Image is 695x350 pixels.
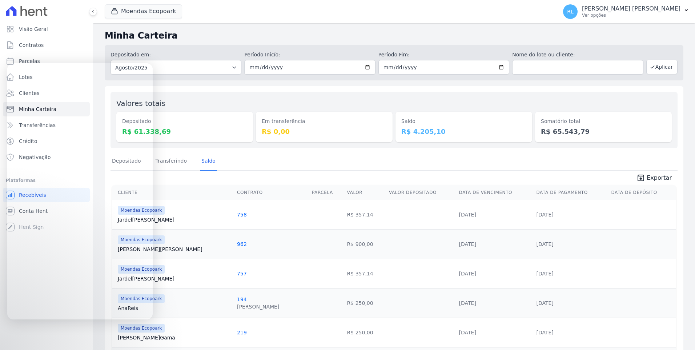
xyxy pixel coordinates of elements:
a: [PERSON_NAME][PERSON_NAME] [118,246,231,253]
a: 757 [237,271,247,277]
a: [PERSON_NAME]Gama [118,334,231,341]
span: Visão Geral [19,25,48,33]
th: Contrato [234,185,309,200]
th: Parcela [309,185,344,200]
div: Plataformas [6,176,87,185]
a: Crédito [3,134,90,148]
a: Jardel[PERSON_NAME] [118,275,231,282]
iframe: Intercom live chat [7,63,153,319]
td: R$ 357,14 [344,200,386,229]
h2: Minha Carteira [105,29,683,42]
dt: Saldo [401,118,526,125]
a: 219 [237,330,247,335]
dd: R$ 61.338,69 [122,127,247,136]
a: Clientes [3,86,90,100]
label: Nome do lote ou cliente: [512,51,643,59]
a: Transferindo [154,152,189,171]
a: [DATE] [536,212,553,218]
a: [DATE] [536,330,553,335]
td: R$ 357,14 [344,259,386,288]
a: AnaReis [118,305,231,312]
span: RL [567,9,574,14]
td: R$ 250,00 [344,288,386,318]
a: 758 [237,212,247,218]
td: R$ 250,00 [344,318,386,347]
a: [DATE] [536,241,553,247]
a: [DATE] [459,330,476,335]
a: 962 [237,241,247,247]
a: Lotes [3,70,90,84]
th: Data de Vencimento [456,185,534,200]
td: R$ 900,00 [344,229,386,259]
p: Ver opções [582,12,680,18]
a: Visão Geral [3,22,90,36]
button: Moendas Ecopoark [105,4,182,18]
button: RL [PERSON_NAME] [PERSON_NAME] Ver opções [557,1,695,22]
button: Aplicar [646,60,678,74]
a: [DATE] [536,271,553,277]
div: [PERSON_NAME] [237,303,279,310]
a: Transferências [3,118,90,132]
a: Minha Carteira [3,102,90,116]
th: Cliente [112,185,234,200]
a: Conta Hent [3,204,90,218]
a: Parcelas [3,54,90,68]
a: Contratos [3,38,90,52]
dt: Somatório total [541,118,666,125]
span: Contratos [19,41,44,49]
a: unarchive Exportar [631,174,678,184]
a: Jardel[PERSON_NAME] [118,216,231,223]
th: Valor [344,185,386,200]
i: unarchive [636,174,645,182]
dd: R$ 4.205,10 [401,127,526,136]
dt: Depositado [122,118,247,125]
span: Exportar [647,174,672,182]
label: Período Fim: [378,51,509,59]
label: Período Inicío: [244,51,375,59]
span: Moendas Ecopoark [118,324,165,333]
a: [DATE] [459,300,476,306]
dd: R$ 65.543,79 [541,127,666,136]
a: 194 [237,297,247,302]
label: Depositado em: [111,52,151,57]
dt: Em transferência [262,118,387,125]
a: [DATE] [459,212,476,218]
a: Negativação [3,150,90,164]
span: Parcelas [19,57,40,65]
dd: R$ 0,00 [262,127,387,136]
th: Data de Depósito [608,185,676,200]
a: [DATE] [459,241,476,247]
th: Valor Depositado [386,185,456,200]
a: Saldo [200,152,217,171]
a: [DATE] [536,300,553,306]
th: Data de Pagamento [533,185,608,200]
p: [PERSON_NAME] [PERSON_NAME] [582,5,680,12]
a: Recebíveis [3,188,90,202]
iframe: Intercom live chat [7,325,25,343]
a: [DATE] [459,271,476,277]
